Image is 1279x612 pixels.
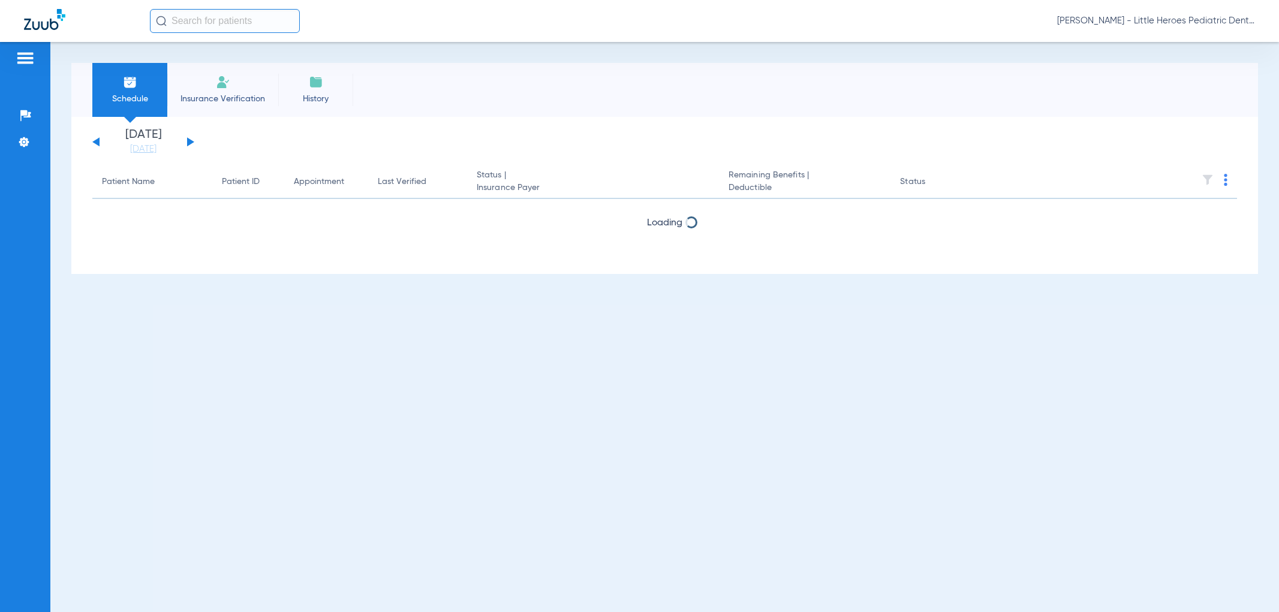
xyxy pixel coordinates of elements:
span: [PERSON_NAME] - Little Heroes Pediatric Dentistry [1057,15,1255,27]
div: Patient ID [222,176,260,188]
div: Patient Name [102,176,155,188]
div: Appointment [294,176,359,188]
div: Patient Name [102,176,203,188]
th: Status | [467,165,719,199]
a: [DATE] [107,143,179,155]
span: Insurance Payer [477,182,709,194]
img: History [309,75,323,89]
input: Search for patients [150,9,300,33]
div: Last Verified [378,176,458,188]
span: Insurance Verification [176,93,269,105]
img: hamburger-icon [16,51,35,65]
li: [DATE] [107,129,179,155]
th: Remaining Benefits | [719,165,890,199]
th: Status [890,165,971,199]
span: Loading [647,218,682,228]
div: Last Verified [378,176,426,188]
img: Search Icon [156,16,167,26]
img: Manual Insurance Verification [216,75,230,89]
span: Deductible [729,182,881,194]
span: History [287,93,344,105]
div: Appointment [294,176,344,188]
div: Patient ID [222,176,275,188]
span: Schedule [101,93,158,105]
img: Zuub Logo [24,9,65,30]
img: group-dot-blue.svg [1224,174,1227,186]
img: filter.svg [1202,174,1214,186]
img: Schedule [123,75,137,89]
